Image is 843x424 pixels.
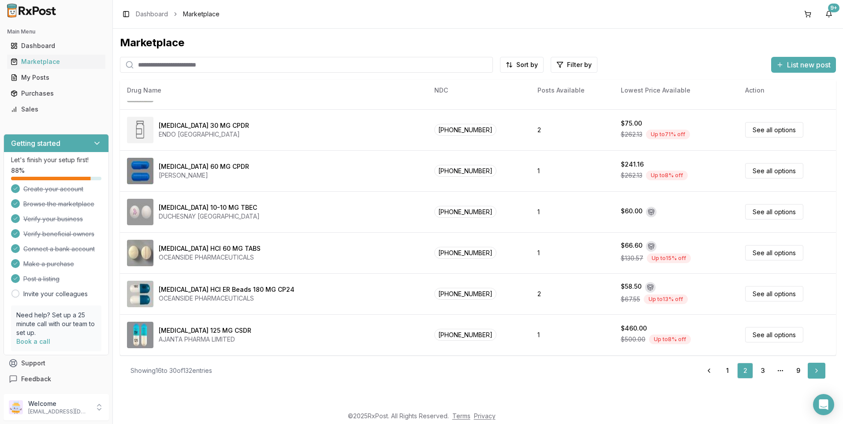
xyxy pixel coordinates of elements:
div: [MEDICAL_DATA] 125 MG CSDR [159,326,251,335]
img: Diclegis 10-10 MG TBEC [127,199,153,225]
img: User avatar [9,400,23,414]
div: 9+ [828,4,839,12]
td: 1 [530,191,613,232]
div: $58.50 [621,282,642,293]
img: RxPost Logo [4,4,60,18]
span: [PHONE_NUMBER] [434,247,496,259]
nav: breadcrumb [136,10,220,19]
span: Post a listing [23,275,60,283]
div: [MEDICAL_DATA] 60 MG CPDR [159,162,249,171]
a: Privacy [474,412,496,420]
span: 88 % [11,166,25,175]
span: Marketplace [183,10,220,19]
a: Book a call [16,338,50,345]
p: [EMAIL_ADDRESS][DOMAIN_NAME] [28,408,90,415]
a: See all options [745,204,803,219]
a: Invite your colleagues [23,290,88,298]
div: Marketplace [11,57,102,66]
div: Up to 15 % off [647,253,691,263]
a: Dashboard [7,38,105,54]
button: Filter by [551,57,597,73]
div: Up to 71 % off [646,130,690,139]
img: Dexlansoprazole 30 MG CPDR [127,117,153,143]
span: $262.13 [621,171,642,180]
a: 9 [790,363,806,379]
img: dilTIAZem HCl ER Beads 180 MG CP24 [127,281,153,307]
td: 1 [530,314,613,355]
div: Dashboard [11,41,102,50]
a: 2 [737,363,753,379]
div: OCEANSIDE PHARMACEUTICALS [159,253,261,262]
span: Browse the marketplace [23,200,94,208]
th: Action [738,80,836,101]
span: Verify your business [23,215,83,223]
div: DUCHESNAY [GEOGRAPHIC_DATA] [159,212,260,221]
span: [PHONE_NUMBER] [434,288,496,300]
span: $262.13 [621,130,642,139]
img: Dexlansoprazole 60 MG CPDR [127,158,153,184]
img: dilTIAZem HCl 60 MG TABS [127,240,153,266]
h3: Getting started [11,138,60,149]
div: $460.00 [621,324,647,333]
div: Open Intercom Messenger [813,394,834,415]
div: $75.00 [621,119,642,128]
nav: pagination [700,363,825,379]
button: Sort by [500,57,544,73]
p: Let's finish your setup first! [11,156,101,164]
div: [PERSON_NAME] [159,171,249,180]
button: Support [4,355,109,371]
span: [PHONE_NUMBER] [434,206,496,218]
div: Marketplace [120,36,836,50]
span: Verify beneficial owners [23,230,94,238]
span: Filter by [567,60,592,69]
div: OCEANSIDE PHARMACEUTICALS [159,294,295,303]
span: Sort by [516,60,538,69]
button: Sales [4,102,109,116]
button: 9+ [822,7,836,21]
td: 2 [530,273,613,314]
a: See all options [745,245,803,260]
button: Feedback [4,371,109,387]
div: Purchases [11,89,102,98]
div: [MEDICAL_DATA] HCl 60 MG TABS [159,244,261,253]
span: [PHONE_NUMBER] [434,124,496,136]
div: Up to 8 % off [649,335,691,344]
div: Showing 16 to 30 of 132 entries [131,366,212,375]
div: $241.16 [621,160,644,169]
div: ENDO [GEOGRAPHIC_DATA] [159,130,249,139]
span: [PHONE_NUMBER] [434,165,496,177]
div: Sales [11,105,102,114]
div: $66.60 [621,241,642,252]
button: Purchases [4,86,109,100]
div: $60.00 [621,207,642,217]
div: Up to 13 % off [644,294,688,304]
th: Lowest Price Available [614,80,738,101]
span: $67.55 [621,295,640,304]
a: 1 [720,363,735,379]
a: Go to previous page [700,363,718,379]
button: Dashboard [4,39,109,53]
th: NDC [427,80,531,101]
button: My Posts [4,71,109,85]
a: See all options [745,122,803,138]
p: Need help? Set up a 25 minute call with our team to set up. [16,311,96,337]
div: [MEDICAL_DATA] HCl ER Beads 180 MG CP24 [159,285,295,294]
a: See all options [745,163,803,179]
div: [MEDICAL_DATA] 10-10 MG TBEC [159,203,257,212]
a: Marketplace [7,54,105,70]
p: Welcome [28,399,90,408]
button: Marketplace [4,55,109,69]
a: See all options [745,286,803,301]
th: Drug Name [120,80,427,101]
img: Divalproex Sodium 125 MG CSDR [127,322,153,348]
a: See all options [745,327,803,342]
span: Create your account [23,185,83,193]
a: Dashboard [136,10,168,19]
span: $500.00 [621,335,645,344]
span: Feedback [21,375,51,383]
td: 1 [530,150,613,191]
a: Go to next page [808,363,825,379]
div: [MEDICAL_DATA] 30 MG CPDR [159,121,249,130]
h2: Main Menu [7,28,105,35]
div: Up to 8 % off [646,171,688,180]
